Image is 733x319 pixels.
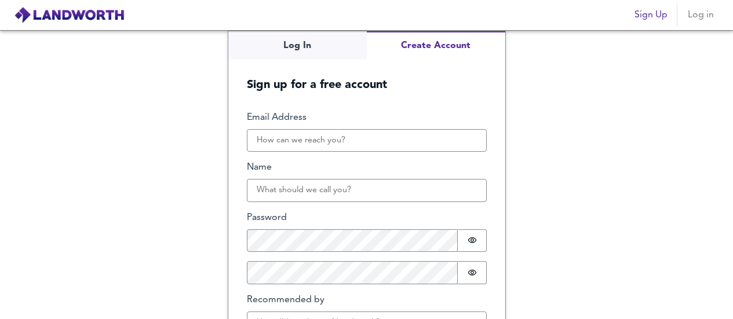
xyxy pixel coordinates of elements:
[14,6,125,24] img: logo
[228,31,367,60] button: Log In
[247,294,487,307] label: Recommended by
[247,111,487,124] label: Email Address
[247,179,487,202] input: What should we call you?
[682,3,719,27] button: Log in
[687,7,714,23] span: Log in
[228,60,505,93] h5: Sign up for a free account
[458,229,487,252] button: Show password
[247,211,487,225] label: Password
[630,3,672,27] button: Sign Up
[458,261,487,284] button: Show password
[367,31,505,60] button: Create Account
[634,7,668,23] span: Sign Up
[247,129,487,152] input: How can we reach you?
[247,161,487,174] label: Name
